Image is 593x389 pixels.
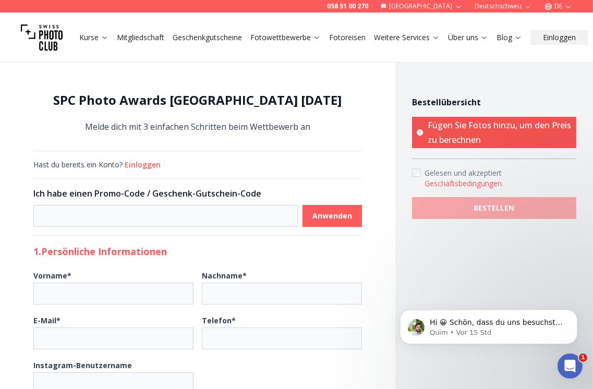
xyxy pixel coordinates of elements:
[33,271,71,281] b: Vorname *
[12,37,33,57] img: Profile image for Quim
[558,354,583,379] iframe: Intercom live chat
[250,32,321,43] a: Fotowettbewerbe
[412,96,576,108] h4: Bestellübersicht
[139,293,209,335] button: Nachrichten
[444,30,492,45] button: Über uns
[246,30,325,45] button: Fotowettbewerbe
[117,32,164,43] a: Mitgliedschaft
[168,30,246,45] button: Geschenkgutscheine
[37,37,447,45] span: Hi 😀 Schön, dass du uns besuchst. Stell' uns gerne jederzeit Fragen oder hinterlasse ein Feedback.
[58,47,101,58] div: • Vor 15 Std
[370,30,444,45] button: Weitere Services
[412,168,420,177] input: Accept terms
[75,30,113,45] button: Kurse
[113,30,168,45] button: Mitgliedschaft
[79,32,108,43] a: Kurse
[71,5,140,22] h1: Nachrichten
[33,360,132,370] b: Instagram-Benutzername
[37,47,56,58] div: Quim
[202,283,362,305] input: Nachname*
[530,30,588,45] button: Einloggen
[125,160,161,170] button: Einloggen
[33,160,362,170] div: Hast du bereits ein Konto?
[183,4,202,23] div: Schließen
[33,327,193,349] input: E-Mail*
[425,178,503,189] button: Accept termsGelesen und akzeptiert
[202,271,247,281] b: Nachname *
[33,244,362,259] h2: 1. Persönliche Informationen
[202,327,362,349] input: Telefon*
[312,211,352,221] b: Anwenden
[149,319,199,326] span: Nachrichten
[412,117,576,148] p: Fügen Sie Fotos hinzu, um den Preis zu berechnen
[202,315,236,325] b: Telefon *
[33,92,362,134] div: Melde dich mit 3 einfachen Schritten beim Wettbewerb an
[327,2,368,10] a: 058 51 00 270
[412,197,576,219] button: BESTELLEN
[497,32,522,43] a: Blog
[24,319,45,326] span: Home
[33,92,362,108] h1: SPC Photo Awards [GEOGRAPHIC_DATA] [DATE]
[33,315,60,325] b: E-Mail *
[173,32,242,43] a: Geschenkgutscheine
[579,354,587,362] span: 1
[448,32,488,43] a: Über uns
[329,32,366,43] a: Fotoreisen
[325,30,370,45] button: Fotoreisen
[96,319,113,326] span: Hilfe
[302,205,362,227] button: Anwenden
[374,32,440,43] a: Weitere Services
[384,288,593,361] iframe: Intercom notifications Nachricht
[33,187,362,200] h3: Ich habe einen Promo-Code / Geschenk-Gutschein-Code
[69,293,139,335] button: Hilfe
[425,168,502,178] span: Gelesen und akzeptiert
[33,283,193,305] input: Vorname*
[474,203,515,213] b: BESTELLEN
[492,30,526,45] button: Blog
[21,17,63,58] img: Swiss photo club
[51,261,158,282] button: Eine Frage stellen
